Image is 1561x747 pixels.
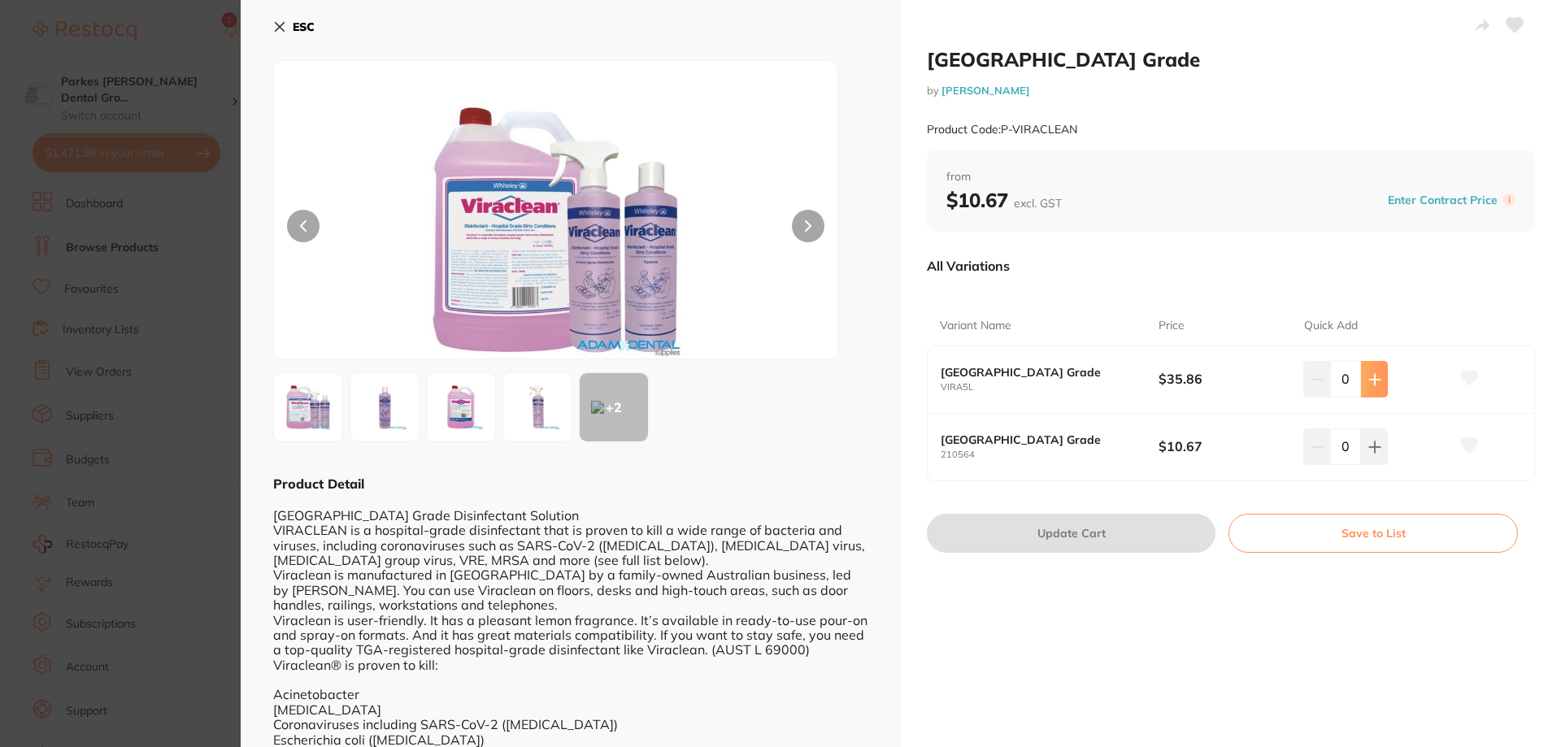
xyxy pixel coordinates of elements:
b: [GEOGRAPHIC_DATA] Grade [941,433,1137,446]
small: VIRA5L [941,382,1159,393]
p: All Variations [927,258,1010,274]
h2: [GEOGRAPHIC_DATA] Grade [927,47,1535,72]
p: Price [1159,318,1185,334]
img: NC5qcGc [508,378,567,436]
span: excl. GST [1014,196,1062,211]
small: 210564 [941,450,1159,460]
img: UkE1TC5KUEc [432,378,490,436]
label: i [1502,193,1515,206]
img: QUNMRUFOLmpwZw [387,102,725,358]
small: Product Code: P-VIRACLEAN [927,123,1077,137]
b: $10.67 [1159,437,1289,455]
button: Update Cart [927,514,1215,553]
b: [GEOGRAPHIC_DATA] Grade [941,366,1137,379]
button: Enter Contract Price [1383,193,1502,208]
p: Variant Name [940,318,1011,334]
span: from [946,169,1515,185]
button: +2 [579,372,649,442]
img: QUNMRUFOLmpwZw [279,378,337,436]
b: $35.86 [1159,370,1289,388]
small: by [927,85,1535,97]
a: [PERSON_NAME] [941,84,1030,97]
p: Quick Add [1304,318,1358,334]
button: Save to List [1228,514,1518,553]
b: $10.67 [946,188,1062,212]
b: Product Detail [273,476,364,492]
div: + 2 [580,373,648,441]
img: MDU3NC5qcGc [355,378,414,436]
button: ESC [273,13,315,41]
b: ESC [293,20,315,34]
